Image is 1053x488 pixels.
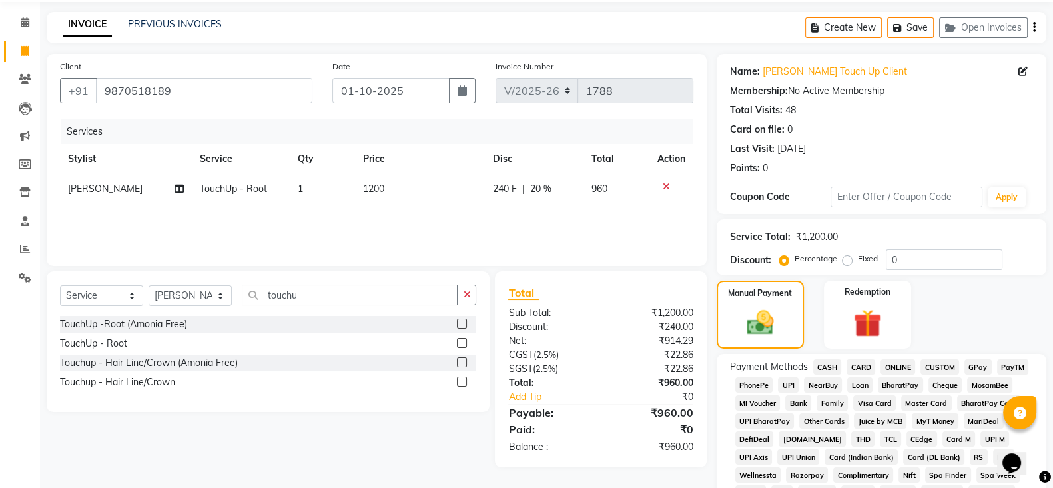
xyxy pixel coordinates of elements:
[498,334,601,348] div: Net:
[777,142,806,156] div: [DATE]
[845,306,890,341] img: _gift.svg
[920,359,959,375] span: CUSTOM
[535,363,555,374] span: 2.5%
[763,65,907,79] a: [PERSON_NAME] Touch Up Client
[847,377,873,393] span: Loan
[898,467,920,483] span: Nift
[535,349,555,360] span: 2.5%
[60,78,97,103] button: +91
[825,449,898,465] span: Card (Indian Bank)
[601,421,703,437] div: ₹0
[735,377,773,393] span: PhonePe
[493,182,517,196] span: 240 F
[942,431,976,447] span: Card M
[496,61,553,73] label: Invoice Number
[795,253,837,265] label: Percentage
[964,359,992,375] span: GPay
[847,359,875,375] span: CARD
[730,65,760,79] div: Name:
[192,144,290,174] th: Service
[60,375,175,389] div: Touchup - Hair Line/Crown
[508,363,532,375] span: SGST
[980,431,1009,447] span: UPI M
[787,123,793,137] div: 0
[779,431,846,447] span: [DOMAIN_NAME]
[60,317,187,331] div: TouchUp -Root (Amonia Free)
[805,17,882,38] button: Create New
[290,144,355,174] th: Qty
[988,187,1026,207] button: Apply
[498,306,601,320] div: Sub Total:
[851,431,875,447] span: THD
[332,61,350,73] label: Date
[735,431,774,447] span: DefiDeal
[498,421,601,437] div: Paid:
[601,362,703,376] div: ₹22.86
[485,144,583,174] th: Disc
[912,413,958,429] span: MyT Money
[508,286,539,300] span: Total
[583,144,649,174] th: Total
[858,253,878,265] label: Fixed
[925,467,971,483] span: Spa Finder
[880,359,915,375] span: ONLINE
[601,334,703,348] div: ₹914.29
[831,187,982,207] input: Enter Offer / Coupon Code
[60,337,127,351] div: TouchUp - Root
[601,306,703,320] div: ₹1,200.00
[997,359,1029,375] span: PayTM
[200,183,267,195] span: TouchUp - Root
[601,405,703,421] div: ₹960.00
[735,449,773,465] span: UPI Axis
[60,356,238,370] div: Touchup - Hair Line/Crown (Amonia Free)
[498,320,601,334] div: Discount:
[601,440,703,454] div: ₹960.00
[730,103,783,117] div: Total Visits:
[498,348,601,362] div: ( )
[355,144,485,174] th: Price
[730,230,791,244] div: Service Total:
[845,286,890,298] label: Redemption
[778,377,799,393] span: UPI
[785,103,796,117] div: 48
[730,84,788,98] div: Membership:
[363,183,384,195] span: 1200
[730,123,785,137] div: Card on file:
[730,190,831,204] div: Coupon Code
[96,78,312,103] input: Search by Name/Mobile/Email/Code
[739,307,782,338] img: _cash.svg
[878,377,923,393] span: BharatPay
[508,349,533,361] span: CGST
[763,161,768,175] div: 0
[976,467,1020,483] span: Spa Week
[957,395,1021,411] span: BharatPay Card
[735,413,795,429] span: UPI BharatPay
[970,449,988,465] span: RS
[735,395,781,411] span: MI Voucher
[530,182,551,196] span: 20 %
[60,144,192,174] th: Stylist
[498,362,601,376] div: ( )
[128,18,222,30] a: PREVIOUS INVOICES
[601,376,703,390] div: ₹960.00
[68,183,143,195] span: [PERSON_NAME]
[854,413,906,429] span: Juice by MCB
[804,377,842,393] span: NearBuy
[730,161,760,175] div: Points:
[63,13,112,37] a: INVOICE
[967,377,1012,393] span: MosamBee
[498,405,601,421] div: Payable:
[796,230,838,244] div: ₹1,200.00
[601,320,703,334] div: ₹240.00
[728,287,792,299] label: Manual Payment
[880,431,901,447] span: TCL
[993,449,1015,465] span: BTC
[785,395,811,411] span: Bank
[730,84,1033,98] div: No Active Membership
[887,17,934,38] button: Save
[60,61,81,73] label: Client
[498,440,601,454] div: Balance :
[813,359,842,375] span: CASH
[817,395,848,411] span: Family
[853,395,896,411] span: Visa Card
